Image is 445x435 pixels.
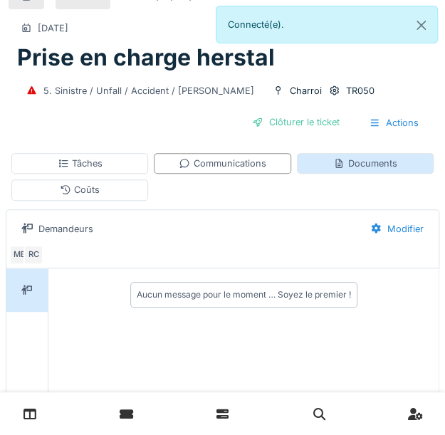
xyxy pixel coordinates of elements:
[290,84,322,98] div: Charroi
[38,21,68,35] div: [DATE]
[60,183,100,196] div: Coûts
[23,245,43,265] div: RC
[179,157,266,170] div: Communications
[216,6,439,43] div: Connecté(e).
[38,222,93,236] div: Demandeurs
[333,157,397,170] div: Documents
[358,216,436,242] div: Modifier
[9,245,29,265] div: MB
[137,288,351,301] div: Aucun message pour le moment … Soyez le premier !
[43,84,254,98] div: 5. Sinistre / Unfall / Accident / [PERSON_NAME]
[17,44,275,71] h1: Prise en charge herstal
[357,110,431,136] div: Actions
[346,84,375,98] div: TR050
[58,157,103,170] div: Tâches
[405,6,437,44] button: Close
[241,110,351,135] div: Clôturer le ticket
